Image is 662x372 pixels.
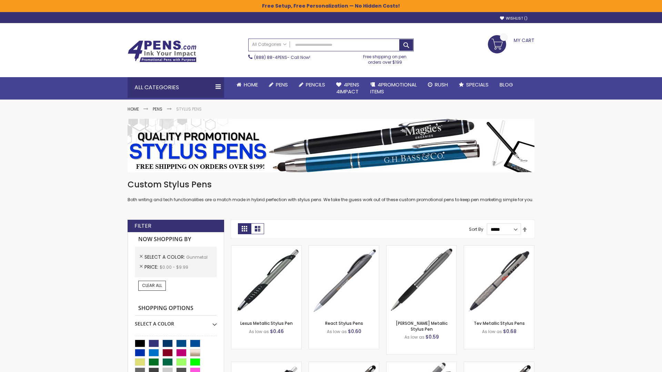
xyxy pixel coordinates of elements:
[500,81,513,88] span: Blog
[128,106,139,112] a: Home
[231,246,301,316] img: Lexus Metallic Stylus Pen-Gunmetal
[327,329,347,334] span: As low as
[231,245,301,251] a: Lexus Metallic Stylus Pen-Gunmetal
[128,179,534,203] div: Both writing and tech functionalities are a match made in hybrid perfection with stylus pens. We ...
[186,254,208,260] span: Gunmetal
[464,246,534,316] img: Tev Metallic Stylus Pens-Gunmetal
[453,77,494,92] a: Specials
[142,282,162,288] span: Clear All
[469,226,483,232] label: Sort By
[270,328,284,335] span: $0.46
[135,301,217,316] strong: Shopping Options
[396,320,448,332] a: [PERSON_NAME] Metallic Stylus Pen
[435,81,448,88] span: Rush
[244,81,258,88] span: Home
[387,362,457,368] a: Cali Custom Stylus Gel pen-Gunmetal
[231,362,301,368] a: Souvenir® Anthem Stylus Pen-Gunmetal
[263,77,293,92] a: Pens
[464,245,534,251] a: Tev Metallic Stylus Pens-Gunmetal
[144,263,160,270] span: Price
[309,245,379,251] a: React Stylus Pens-Gunmetal
[128,77,224,98] div: All Categories
[128,119,534,172] img: Stylus Pens
[348,328,361,335] span: $0.60
[153,106,162,112] a: Pens
[494,77,519,92] a: Blog
[238,223,251,234] strong: Grid
[231,77,263,92] a: Home
[387,246,457,316] img: Lory Metallic Stylus Pen-Gunmetal
[240,320,293,326] a: Lexus Metallic Stylus Pen
[135,232,217,247] strong: Now Shopping by
[128,179,534,190] h1: Custom Stylus Pens
[293,77,331,92] a: Pencils
[370,81,417,95] span: 4PROMOTIONAL ITEMS
[336,81,359,95] span: 4Pens 4impact
[254,54,310,60] span: - Call Now!
[425,333,439,340] span: $0.59
[252,42,287,47] span: All Categories
[404,334,424,340] span: As low as
[135,316,217,327] div: Select A Color
[276,81,288,88] span: Pens
[176,106,202,112] strong: Stylus Pens
[356,51,414,65] div: Free shipping on pen orders over $199
[482,329,502,334] span: As low as
[325,320,363,326] a: React Stylus Pens
[254,54,287,60] a: (888) 88-4PENS
[138,281,166,290] a: Clear All
[249,329,269,334] span: As low as
[309,362,379,368] a: Islander Softy Metallic Gel Pen with Stylus-Gunmetal
[144,254,186,260] span: Select A Color
[134,222,151,230] strong: Filter
[387,245,457,251] a: Lory Metallic Stylus Pen-Gunmetal
[249,39,290,50] a: All Categories
[474,320,525,326] a: Tev Metallic Stylus Pens
[306,81,325,88] span: Pencils
[422,77,453,92] a: Rush
[503,328,516,335] span: $0.68
[128,40,197,62] img: 4Pens Custom Pens and Promotional Products
[466,81,489,88] span: Specials
[365,77,422,100] a: 4PROMOTIONALITEMS
[464,362,534,368] a: Islander Softy Metallic Gel Pen with Stylus - ColorJet Imprint-Gunmetal
[331,77,365,100] a: 4Pens4impact
[309,246,379,316] img: React Stylus Pens-Gunmetal
[160,264,188,270] span: $0.00 - $9.99
[500,16,528,21] a: Wishlist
